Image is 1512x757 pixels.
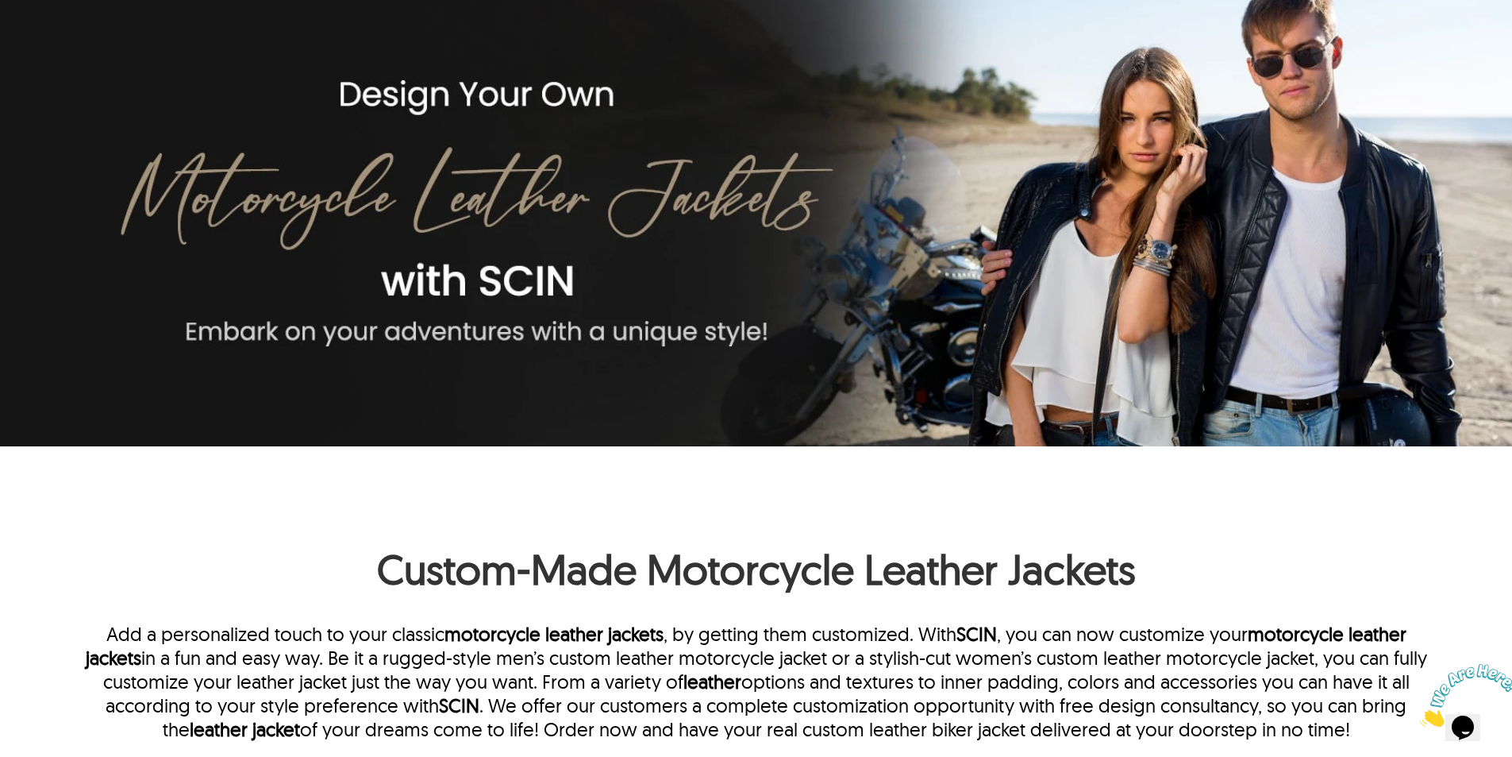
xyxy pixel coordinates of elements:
[86,622,1406,670] a: motorcycle leather jackets
[956,622,997,646] a: SCIN
[75,622,1437,741] p: Add a personalized touch to your classic , by getting them customized. With , you can now customi...
[439,693,479,717] a: SCIN
[75,492,1437,603] h1: Custom-Made Motorcycle Leather Jackets
[6,6,105,69] img: Chat attention grabber
[444,622,664,646] a: motorcycle leather jackets
[683,670,741,693] a: leather
[190,717,300,741] a: leather jacket
[1414,658,1512,733] iframe: chat widget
